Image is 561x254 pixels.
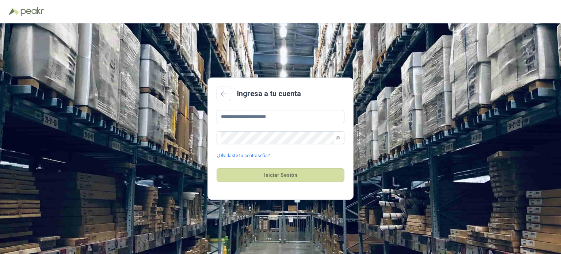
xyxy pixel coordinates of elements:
img: Logo [9,8,19,15]
a: ¿Olvidaste tu contraseña? [217,152,270,159]
img: Peakr [20,7,44,16]
span: eye-invisible [336,136,340,140]
button: Iniciar Sesión [217,168,344,182]
h2: Ingresa a tu cuenta [237,88,301,99]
